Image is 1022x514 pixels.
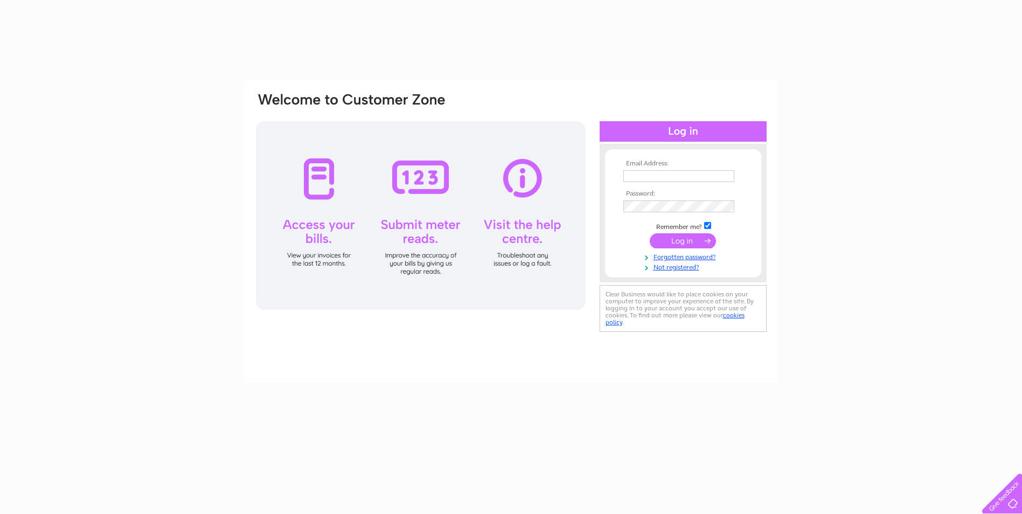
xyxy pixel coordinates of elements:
[621,190,746,198] th: Password:
[600,285,767,332] div: Clear Business would like to place cookies on your computer to improve your experience of the sit...
[621,220,746,231] td: Remember me?
[623,251,746,261] a: Forgotten password?
[623,261,746,272] a: Not registered?
[621,160,746,168] th: Email Address:
[606,311,745,326] a: cookies policy
[650,233,716,248] input: Submit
